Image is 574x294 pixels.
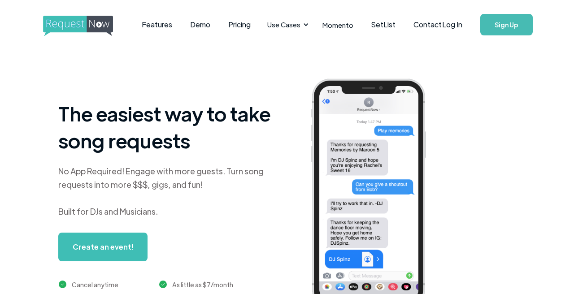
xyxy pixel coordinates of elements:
div: Use Cases [262,11,311,39]
a: Features [133,11,181,39]
a: Pricing [219,11,260,39]
div: No App Required! Engage with more guests. Turn song requests into more $$$, gigs, and fun! Built ... [58,164,274,218]
img: green checkmark [59,281,66,288]
a: Demo [181,11,219,39]
h1: The easiest way to take song requests [58,100,274,154]
div: As little as $7/month [172,279,233,290]
a: Log In [433,9,471,40]
a: home [43,16,110,34]
img: requestnow logo [43,16,130,36]
a: SetList [362,11,404,39]
a: Sign Up [480,14,533,35]
a: Momento [313,12,362,38]
a: Contact [404,11,451,39]
a: Create an event! [58,233,148,261]
img: green checkmark [159,281,167,288]
div: Cancel anytime [72,279,118,290]
div: Use Cases [267,20,300,30]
